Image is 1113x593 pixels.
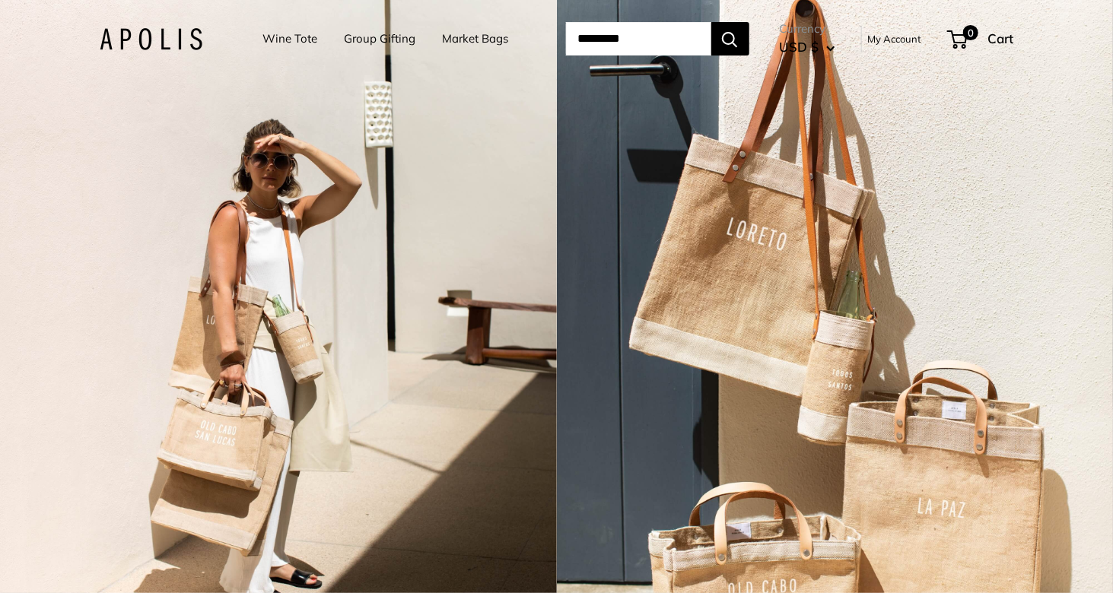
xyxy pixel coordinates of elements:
span: Currency [780,18,835,40]
span: USD $ [780,39,819,55]
span: Cart [988,30,1014,46]
a: Group Gifting [345,28,416,49]
span: 0 [962,25,978,40]
input: Search... [566,22,711,55]
a: Wine Tote [263,28,318,49]
a: Market Bags [443,28,509,49]
button: USD $ [780,35,835,59]
a: My Account [868,30,922,48]
a: 0 Cart [949,27,1014,51]
img: Apolis [100,28,202,50]
button: Search [711,22,749,55]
